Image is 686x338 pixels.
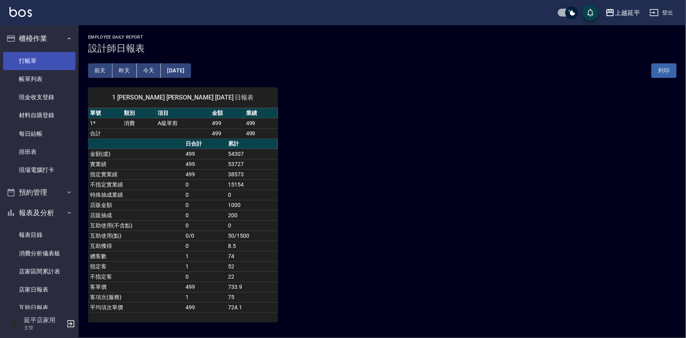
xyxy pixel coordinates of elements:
button: [DATE] [161,63,191,78]
td: 724.1 [226,302,278,312]
td: 499 [210,128,244,139]
span: 1 [PERSON_NAME] [PERSON_NAME] [DATE] 日報表 [97,94,269,102]
td: 不指定客 [88,272,184,282]
div: 上越延平 [615,8,640,18]
th: 日合計 [184,139,226,149]
th: 單號 [88,108,122,118]
td: 22 [226,272,278,282]
td: 客單價 [88,282,184,292]
td: 52 [226,261,278,272]
td: 金額(虛) [88,149,184,159]
td: 0 [184,241,226,251]
td: 店販抽成 [88,210,184,220]
a: 排班表 [3,143,75,161]
td: 總客數 [88,251,184,261]
td: 合計 [88,128,122,139]
td: 特殊抽成業績 [88,190,184,200]
td: 0 [184,220,226,231]
h5: 延平店家用 [24,316,64,324]
td: 互助獲得 [88,241,184,251]
td: 互助使用(點) [88,231,184,241]
td: 不指定實業績 [88,179,184,190]
td: 互助使用(不含點) [88,220,184,231]
h3: 設計師日報表 [88,43,677,54]
td: 0/0 [184,231,226,241]
button: 昨天 [112,63,137,78]
td: 平均項次單價 [88,302,184,312]
a: 消費分析儀表板 [3,244,75,262]
td: 499 [184,159,226,169]
td: 0 [184,200,226,210]
td: 499 [184,169,226,179]
td: 54307 [226,149,278,159]
td: 499 [184,149,226,159]
table: a dense table [88,139,278,313]
button: 預約管理 [3,182,75,203]
td: 1 [184,292,226,302]
td: 733.9 [226,282,278,292]
th: 累計 [226,139,278,149]
td: 0 [184,190,226,200]
img: Logo [9,7,32,17]
td: 消費 [122,118,156,128]
table: a dense table [88,108,278,139]
a: 帳單列表 [3,70,75,88]
td: 75 [226,292,278,302]
button: 前天 [88,63,112,78]
td: A級單剪 [156,118,210,128]
a: 打帳單 [3,52,75,70]
td: 15154 [226,179,278,190]
td: 8.5 [226,241,278,251]
button: 今天 [137,63,161,78]
td: 1000 [226,200,278,210]
td: 499 [210,118,244,128]
a: 報表目錄 [3,226,75,244]
h2: Employee Daily Report [88,35,677,40]
td: 499 [244,118,278,128]
button: save [583,5,598,20]
img: Person [6,316,22,332]
button: 櫃檯作業 [3,28,75,49]
td: 53727 [226,159,278,169]
button: 登出 [646,6,677,20]
button: 上越延平 [602,5,643,21]
td: 0 [184,179,226,190]
a: 店家日報表 [3,281,75,299]
td: 74 [226,251,278,261]
th: 業績 [244,108,278,118]
td: 指定客 [88,261,184,272]
td: 店販金額 [88,200,184,210]
td: 50/1500 [226,231,278,241]
td: 0 [184,272,226,282]
td: 499 [244,128,278,139]
a: 材料自購登錄 [3,106,75,124]
td: 0 [184,210,226,220]
p: 主管 [24,324,64,331]
td: 499 [184,282,226,292]
td: 客項次(服務) [88,292,184,302]
a: 店家區間累計表 [3,262,75,281]
th: 金額 [210,108,244,118]
td: 0 [226,220,278,231]
a: 互助日報表 [3,299,75,317]
th: 類別 [122,108,156,118]
a: 每日結帳 [3,125,75,143]
td: 200 [226,210,278,220]
td: 1 [184,261,226,272]
button: 報表及分析 [3,203,75,223]
a: 現金收支登錄 [3,88,75,106]
td: 1 [184,251,226,261]
td: 指定實業績 [88,169,184,179]
th: 項目 [156,108,210,118]
button: 列印 [651,63,677,78]
a: 現場電腦打卡 [3,161,75,179]
td: 實業績 [88,159,184,169]
td: 499 [184,302,226,312]
td: 38573 [226,169,278,179]
td: 0 [226,190,278,200]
